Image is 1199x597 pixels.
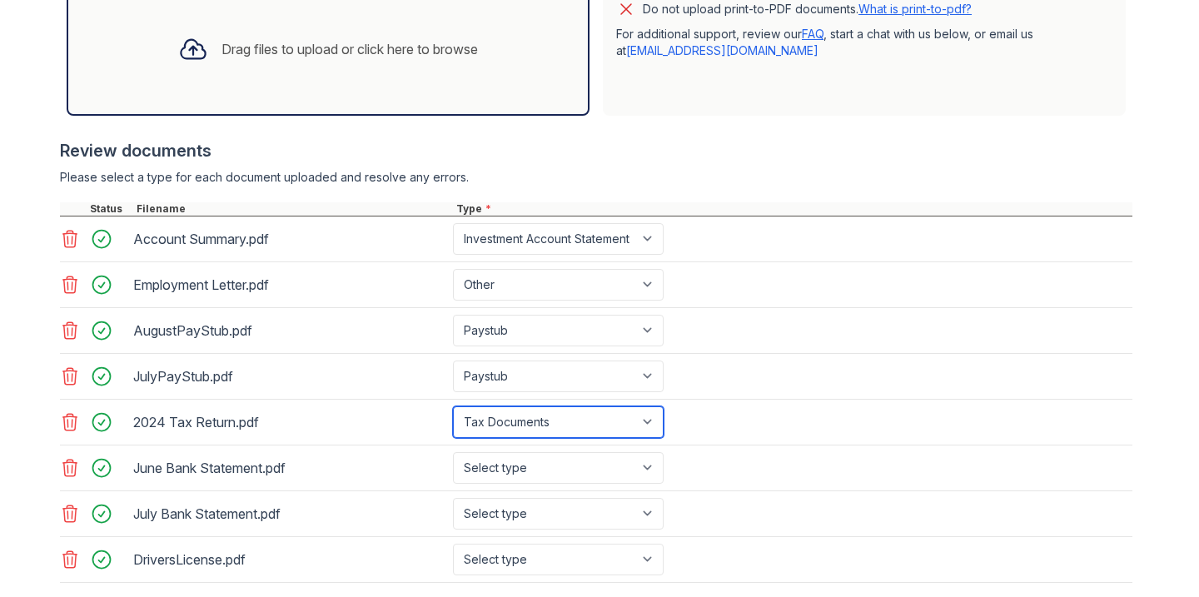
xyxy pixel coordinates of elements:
[133,363,446,390] div: JulyPayStub.pdf
[221,39,478,59] div: Drag files to upload or click here to browse
[133,271,446,298] div: Employment Letter.pdf
[643,1,972,17] p: Do not upload print-to-PDF documents.
[453,202,1132,216] div: Type
[133,546,446,573] div: DriversLicense.pdf
[133,202,453,216] div: Filename
[616,26,1112,59] p: For additional support, review our , start a chat with us below, or email us at
[133,455,446,481] div: June Bank Statement.pdf
[626,43,818,57] a: [EMAIL_ADDRESS][DOMAIN_NAME]
[60,169,1132,186] div: Please select a type for each document uploaded and resolve any errors.
[802,27,823,41] a: FAQ
[133,317,446,344] div: AugustPayStub.pdf
[133,500,446,527] div: July Bank Statement.pdf
[133,226,446,252] div: Account Summary.pdf
[858,2,972,16] a: What is print-to-pdf?
[133,409,446,435] div: 2024 Tax Return.pdf
[87,202,133,216] div: Status
[60,139,1132,162] div: Review documents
